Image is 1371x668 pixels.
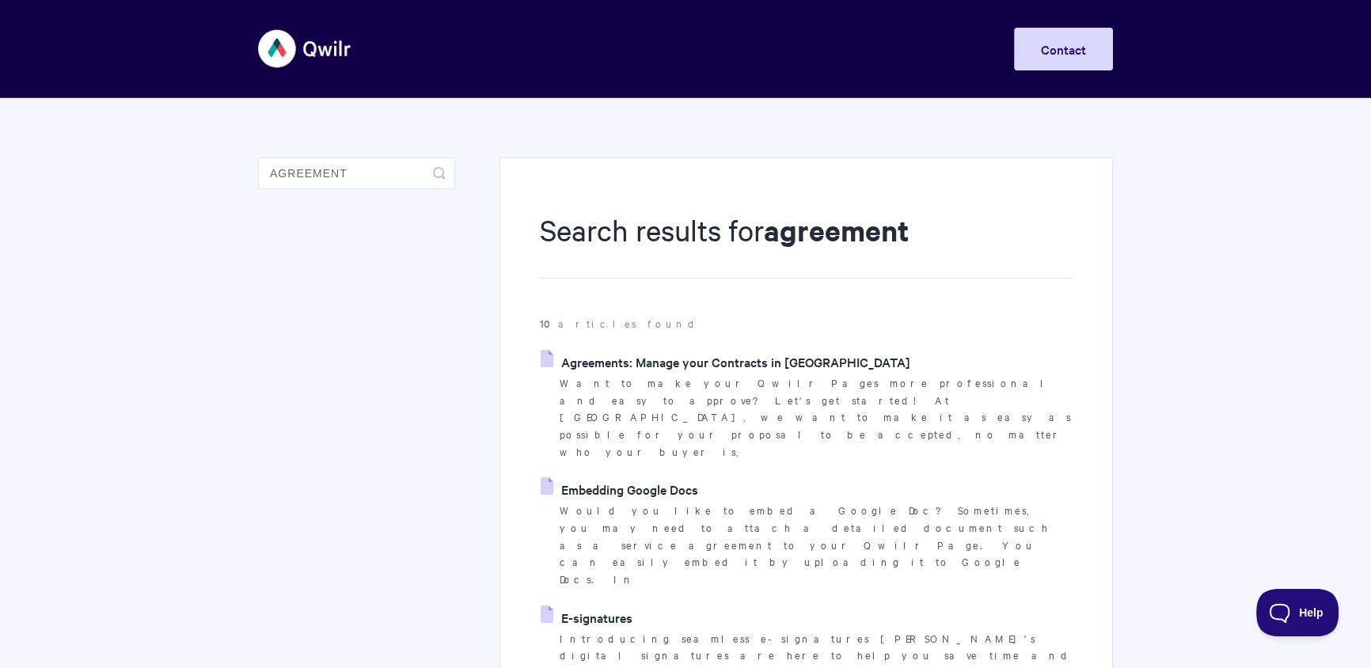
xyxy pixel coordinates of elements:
h1: Search results for [540,210,1073,279]
iframe: Toggle Customer Support [1256,589,1339,636]
p: articles found [540,315,1073,332]
strong: agreement [764,211,909,249]
a: E-signatures [541,605,632,629]
input: Search [258,158,455,189]
a: Contact [1014,28,1113,70]
p: Would you like to embed a Google Doc? Sometimes, you may need to attach a detailed document such ... [560,502,1073,588]
a: Embedding Google Docs [541,477,698,501]
strong: 10 [540,316,558,331]
img: Qwilr Help Center [258,19,352,78]
a: Agreements: Manage your Contracts in [GEOGRAPHIC_DATA] [541,350,910,374]
p: Want to make your Qwilr Pages more professional and easy to approve? Let's get started! At [GEOGR... [560,374,1073,461]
